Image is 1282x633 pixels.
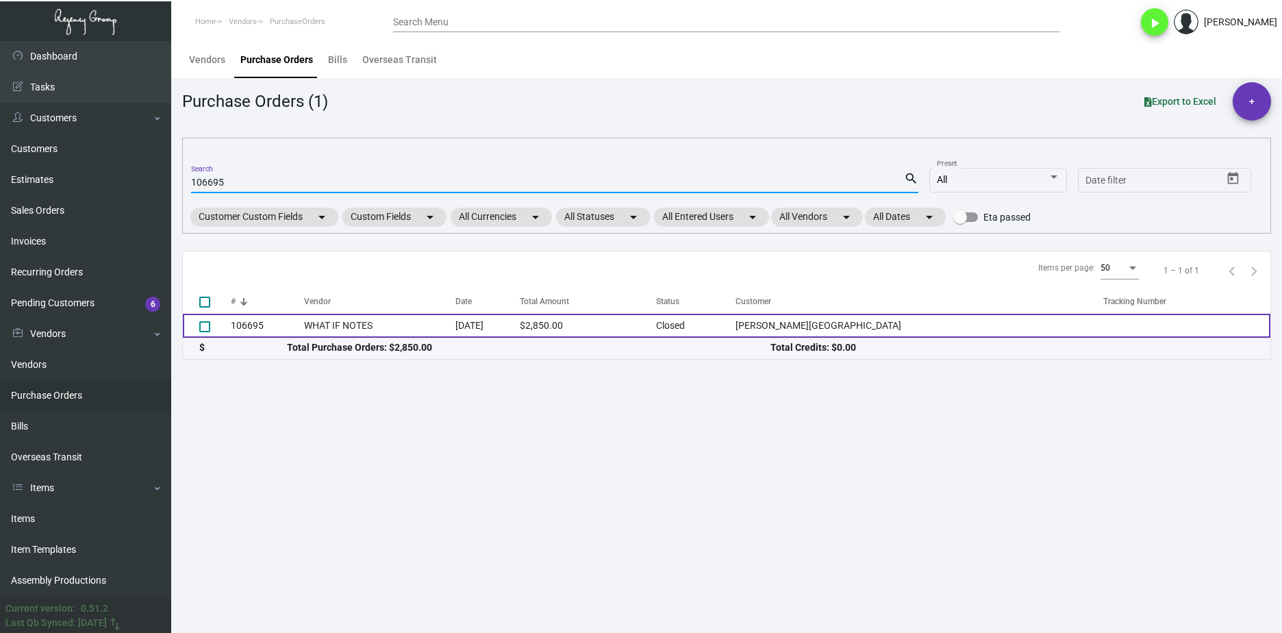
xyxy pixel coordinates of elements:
div: Total Amount [520,295,569,308]
div: Status [656,295,735,308]
div: Customer [736,295,1103,308]
div: 1 – 1 of 1 [1164,264,1199,277]
td: Closed [656,314,735,338]
span: 50 [1101,263,1110,273]
div: # [231,295,304,308]
mat-icon: arrow_drop_down [744,209,761,225]
mat-chip: All Statuses [556,208,650,227]
button: Next page [1243,260,1265,282]
div: $ [199,340,287,355]
div: # [231,295,236,308]
button: Previous page [1221,260,1243,282]
mat-chip: All Entered Users [654,208,769,227]
div: Date [455,295,519,308]
button: Export to Excel [1133,89,1227,114]
button: + [1233,82,1271,121]
div: Overseas Transit [362,53,437,67]
mat-chip: Custom Fields [342,208,447,227]
td: [DATE] [455,314,519,338]
div: Vendor [304,295,331,308]
div: Status [656,295,679,308]
div: Vendors [189,53,225,67]
div: Last Qb Synced: [DATE] [5,616,107,630]
mat-icon: arrow_drop_down [314,209,330,225]
mat-select: Items per page: [1101,264,1139,273]
div: Total Amount [520,295,657,308]
div: Tracking Number [1103,295,1166,308]
div: Purchase Orders [240,53,313,67]
mat-icon: arrow_drop_down [921,209,938,225]
div: Purchase Orders (1) [182,89,328,114]
div: Customer [736,295,771,308]
div: Date [455,295,472,308]
mat-icon: arrow_drop_down [838,209,855,225]
mat-icon: arrow_drop_down [625,209,642,225]
td: WHAT IF NOTES [304,314,456,338]
div: Vendor [304,295,456,308]
div: [PERSON_NAME] [1204,15,1277,29]
span: Home [195,17,216,26]
div: Tracking Number [1103,295,1270,308]
span: Vendors [229,17,257,26]
span: Export to Excel [1144,96,1216,107]
div: Total Credits: $0.00 [770,340,1254,355]
td: $2,850.00 [520,314,657,338]
div: 0.51.2 [81,601,108,616]
span: + [1249,82,1255,121]
mat-icon: arrow_drop_down [422,209,438,225]
td: 106695 [231,314,304,338]
button: Open calendar [1222,168,1244,190]
span: PurchaseOrders [270,17,325,26]
mat-icon: arrow_drop_down [527,209,544,225]
img: admin@bootstrapmaster.com [1174,10,1198,34]
input: End date [1140,175,1205,186]
button: play_arrow [1141,8,1168,36]
i: play_arrow [1146,15,1163,32]
mat-icon: search [904,171,918,187]
mat-chip: All Dates [865,208,946,227]
span: Eta passed [983,209,1031,225]
mat-chip: All Currencies [451,208,552,227]
span: All [937,174,947,185]
div: Current version: [5,601,75,616]
mat-chip: All Vendors [771,208,863,227]
div: Total Purchase Orders: $2,850.00 [287,340,770,355]
input: Start date [1085,175,1128,186]
mat-chip: Customer Custom Fields [190,208,338,227]
div: Items per page: [1038,262,1095,274]
div: Bills [328,53,347,67]
td: [PERSON_NAME][GEOGRAPHIC_DATA] [736,314,1103,338]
